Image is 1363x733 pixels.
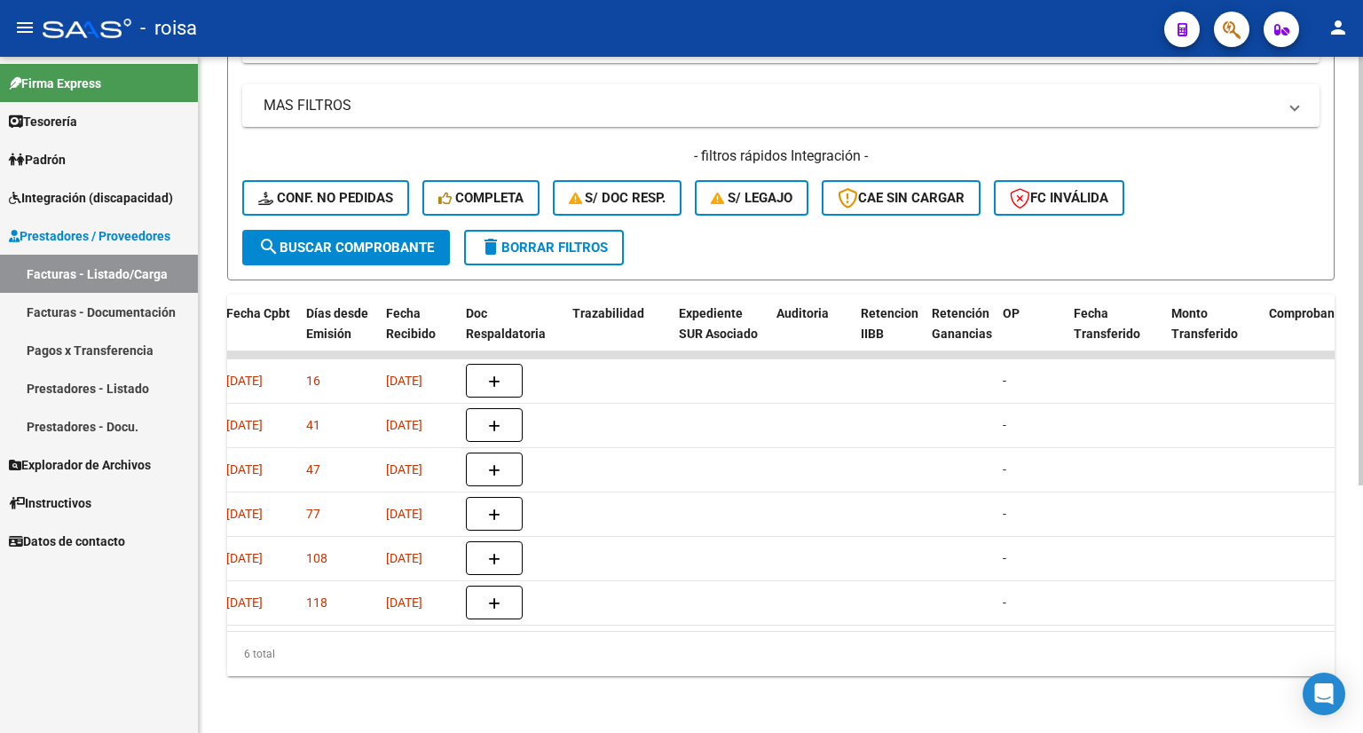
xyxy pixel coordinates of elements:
[9,493,91,513] span: Instructivos
[769,295,854,373] datatable-header-cell: Auditoria
[672,295,769,373] datatable-header-cell: Expediente SUR Asociado
[306,374,320,388] span: 16
[1010,190,1108,206] span: FC Inválida
[306,507,320,521] span: 77
[306,418,320,432] span: 41
[386,551,422,565] span: [DATE]
[306,306,368,341] span: Días desde Emisión
[1328,17,1349,38] mat-icon: person
[480,236,501,257] mat-icon: delete
[299,295,379,373] datatable-header-cell: Días desde Emisión
[227,632,1335,676] div: 6 total
[1303,673,1345,715] div: Open Intercom Messenger
[679,306,758,341] span: Expediente SUR Asociado
[306,595,327,610] span: 118
[854,295,925,373] datatable-header-cell: Retencion IIBB
[226,507,263,521] span: [DATE]
[925,295,996,373] datatable-header-cell: Retención Ganancias
[386,507,422,521] span: [DATE]
[1003,374,1006,388] span: -
[258,236,280,257] mat-icon: search
[258,240,434,256] span: Buscar Comprobante
[838,190,965,206] span: CAE SIN CARGAR
[553,180,682,216] button: S/ Doc Resp.
[9,226,170,246] span: Prestadores / Proveedores
[1003,507,1006,521] span: -
[386,418,422,432] span: [DATE]
[242,230,450,265] button: Buscar Comprobante
[242,180,409,216] button: Conf. no pedidas
[1067,295,1164,373] datatable-header-cell: Fecha Transferido
[711,190,792,206] span: S/ legajo
[996,295,1067,373] datatable-header-cell: OP
[438,190,524,206] span: Completa
[422,180,540,216] button: Completa
[9,455,151,475] span: Explorador de Archivos
[386,306,436,341] span: Fecha Recibido
[466,306,546,341] span: Doc Respaldatoria
[776,306,829,320] span: Auditoria
[1003,595,1006,610] span: -
[386,462,422,477] span: [DATE]
[306,462,320,477] span: 47
[219,295,299,373] datatable-header-cell: Fecha Cpbt
[1074,306,1140,341] span: Fecha Transferido
[1003,418,1006,432] span: -
[258,190,393,206] span: Conf. no pedidas
[695,180,808,216] button: S/ legajo
[226,595,263,610] span: [DATE]
[572,306,644,320] span: Trazabilidad
[459,295,565,373] datatable-header-cell: Doc Respaldatoria
[140,9,197,48] span: - roisa
[9,188,173,208] span: Integración (discapacidad)
[306,551,327,565] span: 108
[569,190,666,206] span: S/ Doc Resp.
[379,295,459,373] datatable-header-cell: Fecha Recibido
[14,17,35,38] mat-icon: menu
[994,180,1124,216] button: FC Inválida
[226,462,263,477] span: [DATE]
[9,112,77,131] span: Tesorería
[264,96,1277,115] mat-panel-title: MAS FILTROS
[1269,306,1346,320] span: Comprobante
[9,74,101,93] span: Firma Express
[9,532,125,551] span: Datos de contacto
[1164,295,1262,373] datatable-header-cell: Monto Transferido
[480,240,608,256] span: Borrar Filtros
[226,306,290,320] span: Fecha Cpbt
[386,374,422,388] span: [DATE]
[226,374,263,388] span: [DATE]
[1003,306,1020,320] span: OP
[226,418,263,432] span: [DATE]
[226,551,263,565] span: [DATE]
[932,306,992,341] span: Retención Ganancias
[464,230,624,265] button: Borrar Filtros
[822,180,981,216] button: CAE SIN CARGAR
[386,595,422,610] span: [DATE]
[9,150,66,169] span: Padrón
[242,146,1320,166] h4: - filtros rápidos Integración -
[565,295,672,373] datatable-header-cell: Trazabilidad
[1003,551,1006,565] span: -
[242,84,1320,127] mat-expansion-panel-header: MAS FILTROS
[861,306,918,341] span: Retencion IIBB
[1003,462,1006,477] span: -
[1171,306,1238,341] span: Monto Transferido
